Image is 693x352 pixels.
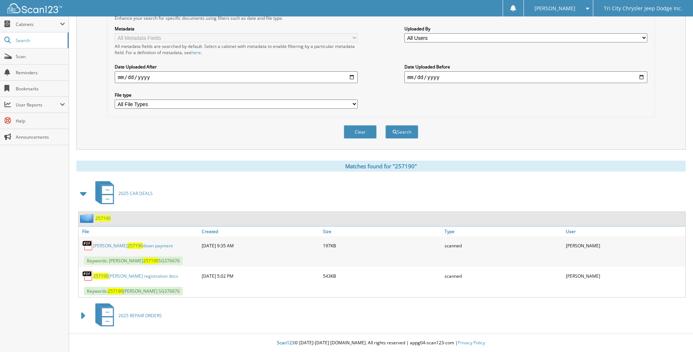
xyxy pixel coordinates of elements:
[16,118,65,124] span: Help
[200,226,321,236] a: Created
[404,71,647,83] input: end
[321,269,442,283] div: 543KB
[118,312,162,319] span: 2025 REPAIR ORDERS
[82,270,93,281] img: PDF.png
[115,26,358,32] label: Metadata
[115,71,358,83] input: start
[16,53,65,60] span: Scan
[115,43,358,56] div: All metadata fields are searched by default. Select a cabinet with metadata to enable filtering b...
[127,243,143,249] span: 257190
[76,161,686,172] div: Matches found for "257190"
[321,226,442,236] a: Size
[191,49,201,56] a: here
[80,214,95,223] img: folder2.png
[200,269,321,283] div: [DATE] 5:02 PM
[84,287,183,295] span: Keywords: [PERSON_NAME] SG376676
[93,243,173,249] a: [PERSON_NAME]257190down payment
[84,256,183,265] span: Keywords: [PERSON_NAME] SG376676
[115,64,358,70] label: Date Uploaded After
[143,258,159,264] span: 257190
[16,86,65,92] span: Bookmarks
[344,125,377,139] button: Clear
[404,26,647,32] label: Uploaded By
[16,102,60,108] span: User Reports
[16,70,65,76] span: Reminders
[82,240,93,251] img: PDF.png
[118,190,153,196] span: 2025 CAR DEALS
[93,273,178,279] a: 257190[PERSON_NAME] registration docs
[111,15,651,21] div: Enhance your search for specific documents using filters such as date and file type.
[564,269,685,283] div: [PERSON_NAME]
[534,6,575,11] span: [PERSON_NAME]
[108,288,123,294] span: 257190
[16,134,65,140] span: Announcements
[79,226,200,236] a: File
[16,37,64,44] span: Search
[95,215,111,221] a: 257190
[321,238,442,253] div: 197KB
[443,238,564,253] div: scanned
[564,238,685,253] div: [PERSON_NAME]
[604,6,682,11] span: Tri City Chrysler Jeep Dodge Inc.
[115,92,358,98] label: File type
[458,340,485,346] a: Privacy Policy
[404,64,647,70] label: Date Uploaded Before
[91,179,153,208] a: 2025 CAR DEALS
[277,340,294,346] span: Scan123
[656,317,693,352] iframe: Chat Widget
[443,269,564,283] div: scanned
[69,334,693,352] div: © [DATE]-[DATE] [DOMAIN_NAME]. All rights reserved | appg04-scan123-com |
[16,21,60,27] span: Cabinets
[385,125,418,139] button: Search
[91,301,162,330] a: 2025 REPAIR ORDERS
[7,3,62,13] img: scan123-logo-white.svg
[200,238,321,253] div: [DATE] 9:35 AM
[564,226,685,236] a: User
[93,273,108,279] span: 257190
[443,226,564,236] a: Type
